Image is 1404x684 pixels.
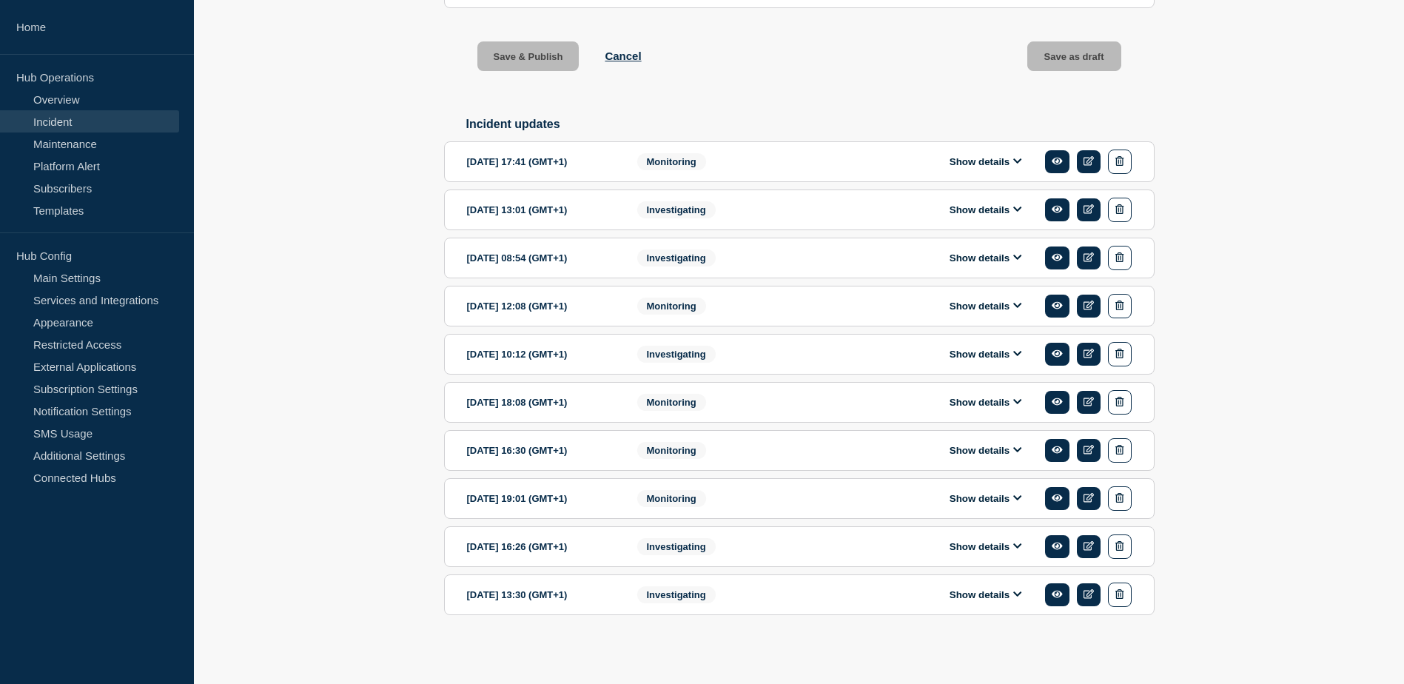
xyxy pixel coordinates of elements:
button: Show details [945,252,1027,264]
button: Show details [945,348,1027,361]
span: Monitoring [637,153,706,170]
div: [DATE] 13:30 (GMT+1) [467,583,615,607]
span: Investigating [637,249,716,266]
span: Monitoring [637,394,706,411]
button: Save & Publish [477,41,580,71]
div: [DATE] 18:08 (GMT+1) [467,390,615,415]
span: Investigating [637,201,716,218]
span: Monitoring [637,490,706,507]
span: Investigating [637,346,716,363]
button: Show details [945,492,1027,505]
button: Show details [945,444,1027,457]
button: Save as draft [1027,41,1121,71]
span: Monitoring [637,442,706,459]
div: [DATE] 17:41 (GMT+1) [467,150,615,174]
button: Show details [945,396,1027,409]
button: Cancel [605,50,641,62]
h2: Incident updates [466,118,1155,131]
button: Show details [945,155,1027,168]
span: Investigating [637,538,716,555]
button: Show details [945,589,1027,601]
span: Investigating [637,586,716,603]
div: [DATE] 10:12 (GMT+1) [467,342,615,366]
div: [DATE] 16:26 (GMT+1) [467,534,615,559]
button: Show details [945,540,1027,553]
span: Monitoring [637,298,706,315]
div: [DATE] 13:01 (GMT+1) [467,198,615,222]
button: Show details [945,300,1027,312]
div: [DATE] 08:54 (GMT+1) [467,246,615,270]
div: [DATE] 19:01 (GMT+1) [467,486,615,511]
div: [DATE] 12:08 (GMT+1) [467,294,615,318]
div: [DATE] 16:30 (GMT+1) [467,438,615,463]
button: Show details [945,204,1027,216]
